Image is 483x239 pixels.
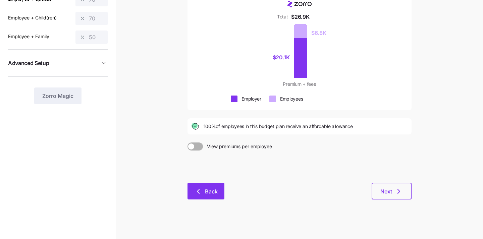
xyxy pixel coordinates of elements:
[277,13,288,20] div: Total:
[241,96,261,102] div: Employer
[34,87,82,104] button: Zorro Magic
[380,187,392,195] span: Next
[8,33,49,40] label: Employee + Family
[311,29,326,37] div: $6.8K
[205,187,218,195] span: Back
[217,81,382,87] div: Premium + fees
[8,14,57,21] label: Employee + Child(ren)
[8,55,108,71] button: Advanced Setup
[372,183,412,199] button: Next
[204,123,353,130] span: 100% of employees in this budget plan receive an affordable allowance
[203,142,272,151] span: View premiums per employee
[280,96,303,102] div: Employees
[187,183,224,199] button: Back
[8,59,49,67] span: Advanced Setup
[291,13,309,21] div: $26.9K
[42,92,73,100] span: Zorro Magic
[273,53,290,62] div: $20.1K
